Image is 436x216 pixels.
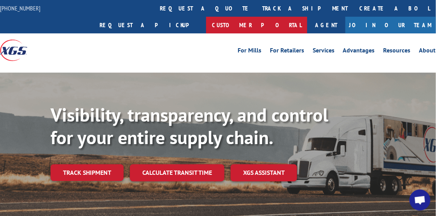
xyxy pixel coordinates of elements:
[238,47,261,56] a: For Mills
[270,47,304,56] a: For Retailers
[94,17,206,33] a: Request a pickup
[206,17,307,33] a: Customer Portal
[383,47,411,56] a: Resources
[51,164,124,181] a: Track shipment
[410,190,431,211] div: Open chat
[307,17,345,33] a: Agent
[313,47,334,56] a: Services
[231,164,297,181] a: XGS ASSISTANT
[419,47,436,56] a: About
[345,17,436,33] a: Join Our Team
[130,164,224,181] a: Calculate transit time
[343,47,375,56] a: Advantages
[51,103,328,149] b: Visibility, transparency, and control for your entire supply chain.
